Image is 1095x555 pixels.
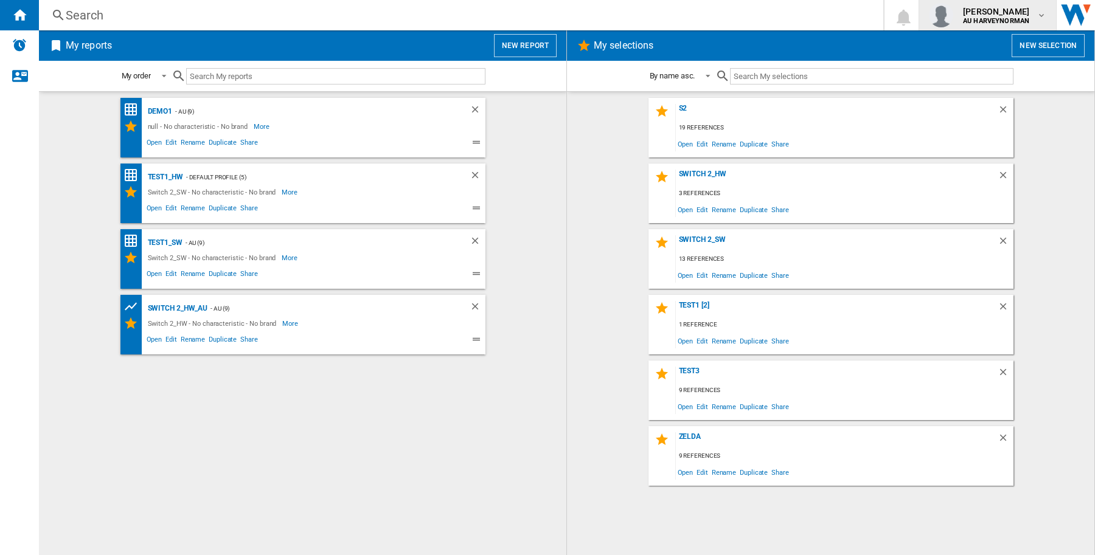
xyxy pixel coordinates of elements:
span: Duplicate [738,201,770,218]
div: Delete [470,235,485,250]
div: Delete [470,301,485,316]
span: Share [238,268,260,283]
span: Edit [164,268,179,283]
span: More [282,250,299,265]
div: null - No characteristic - No brand [145,119,254,134]
span: Open [676,136,695,152]
div: Switch 2_HW [676,170,998,186]
span: [PERSON_NAME] [963,5,1029,18]
div: By name asc. [650,71,695,80]
span: Edit [164,137,179,151]
span: Rename [710,267,738,283]
span: Share [770,136,791,152]
div: test1_SW [145,235,182,250]
span: Open [676,267,695,283]
div: Delete [998,170,1013,186]
div: Product prices grid [123,299,145,314]
div: 9 references [676,449,1013,464]
div: 13 references [676,252,1013,267]
span: Duplicate [207,334,238,348]
h2: My reports [63,34,114,57]
div: My Selections [123,119,145,134]
div: - AU (9) [182,235,445,250]
span: Open [145,137,164,151]
div: My Selections [123,316,145,331]
span: Share [238,334,260,348]
div: Delete [998,104,1013,120]
div: - AU (9) [172,104,445,119]
div: Switch 2_HW - No characteristic - No brand [145,316,283,331]
span: Edit [695,398,710,415]
span: Rename [710,398,738,415]
div: test1_HW [145,170,183,185]
span: Open [676,398,695,415]
span: Rename [179,334,207,348]
span: Open [145,202,164,217]
span: Open [676,464,695,480]
span: Rename [179,137,207,151]
div: zelda [676,432,998,449]
div: Delete [998,367,1013,383]
div: My order [122,71,151,80]
div: s2 [676,104,998,120]
div: Delete [470,170,485,185]
div: Price Matrix [123,102,145,117]
div: Delete [998,432,1013,449]
span: Open [676,201,695,218]
div: Switch 2_SW [676,235,998,252]
div: 1 reference [676,317,1013,333]
span: Rename [179,202,207,217]
input: Search My reports [186,68,485,84]
span: Share [238,137,260,151]
span: Duplicate [738,398,770,415]
img: profile.jpg [929,3,953,27]
img: alerts-logo.svg [12,38,27,52]
div: Price Matrix [123,168,145,183]
span: Rename [710,333,738,349]
span: Rename [710,201,738,218]
span: Duplicate [738,267,770,283]
div: Delete [998,301,1013,317]
span: Share [770,464,791,480]
span: Duplicate [738,333,770,349]
div: 9 references [676,383,1013,398]
span: Share [770,398,791,415]
input: Search My selections [730,68,1013,84]
div: - Default profile (5) [183,170,445,185]
span: Rename [710,464,738,480]
span: Open [145,334,164,348]
div: test1 [2] [676,301,998,317]
span: Rename [710,136,738,152]
h2: My selections [591,34,656,57]
span: More [282,185,299,199]
button: New report [494,34,557,57]
div: 3 references [676,186,1013,201]
div: Switch 2_SW - No characteristic - No brand [145,185,282,199]
span: Edit [164,202,179,217]
div: 19 references [676,120,1013,136]
span: Share [770,333,791,349]
b: AU HARVEYNORMAN [963,17,1029,25]
div: - AU (9) [207,301,445,316]
span: More [282,316,300,331]
div: Delete [998,235,1013,252]
div: My Selections [123,250,145,265]
div: Demo1 [145,104,173,119]
div: Switch 2_SW - No characteristic - No brand [145,250,282,265]
span: More [254,119,271,134]
div: My Selections [123,185,145,199]
span: Edit [695,464,710,480]
span: Edit [695,201,710,218]
span: Share [238,202,260,217]
span: Edit [695,267,710,283]
div: Switch 2_HW_AU [145,301,208,316]
span: Edit [695,136,710,152]
div: Delete [470,104,485,119]
span: Share [770,267,791,283]
div: Search [66,7,852,24]
button: New selection [1012,34,1085,57]
div: Price Matrix [123,233,145,249]
span: Duplicate [738,136,770,152]
span: Edit [695,333,710,349]
span: Open [145,268,164,283]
